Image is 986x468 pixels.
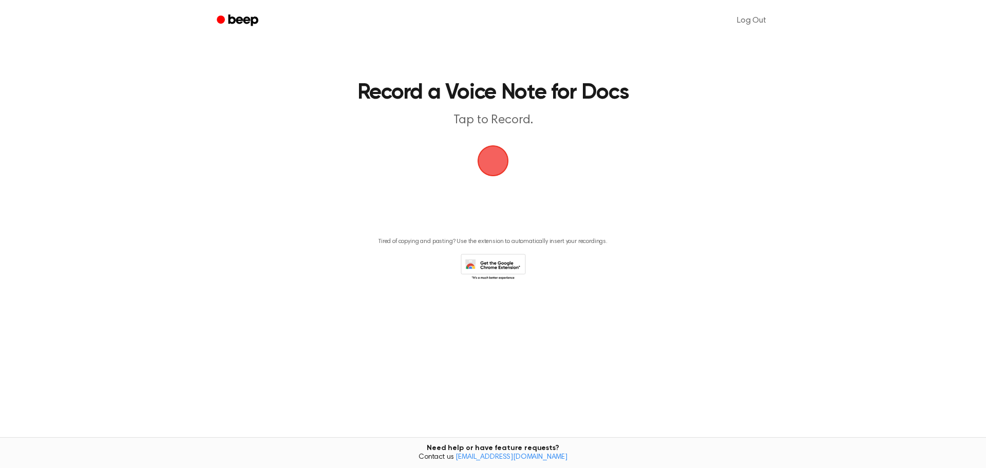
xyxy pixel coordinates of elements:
[296,112,690,129] p: Tap to Record.
[456,454,567,461] a: [EMAIL_ADDRESS][DOMAIN_NAME]
[727,8,776,33] a: Log Out
[6,453,980,462] span: Contact us
[230,82,756,104] h1: Record a Voice Note for Docs
[378,238,608,246] p: Tired of copying and pasting? Use the extension to automatically insert your recordings.
[478,145,508,176] img: Beep Logo
[210,11,268,31] a: Beep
